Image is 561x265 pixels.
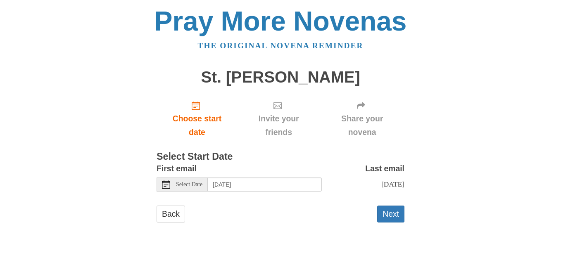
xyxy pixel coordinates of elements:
h3: Select Start Date [157,151,404,162]
label: First email [157,162,197,175]
a: The original novena reminder [198,41,364,50]
button: Next [377,206,404,222]
span: Select Date [176,182,202,187]
span: Invite your friends [246,112,311,139]
a: Back [157,206,185,222]
div: Click "Next" to confirm your start date first. [320,94,404,143]
span: [DATE] [381,180,404,188]
div: Click "Next" to confirm your start date first. [238,94,320,143]
label: Last email [365,162,404,175]
span: Choose start date [165,112,229,139]
h1: St. [PERSON_NAME] [157,69,404,86]
span: Share your novena [328,112,396,139]
a: Pray More Novenas [155,6,407,36]
a: Choose start date [157,94,238,143]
